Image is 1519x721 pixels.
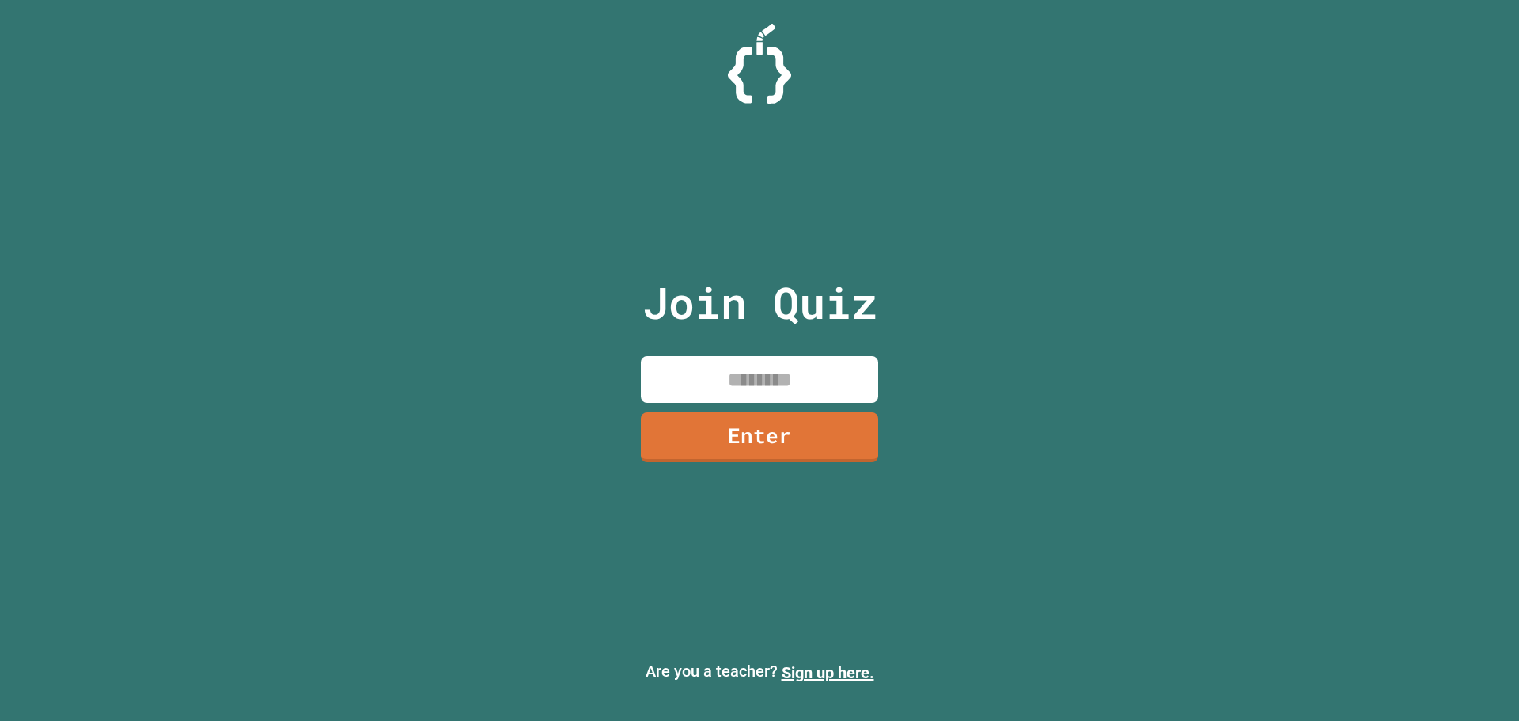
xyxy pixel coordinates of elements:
[728,24,791,104] img: Logo.svg
[782,663,874,682] a: Sign up here.
[641,412,878,462] a: Enter
[642,270,877,336] p: Join Quiz
[1453,658,1503,705] iframe: chat widget
[1388,589,1503,656] iframe: chat widget
[13,659,1506,685] p: Are you a teacher?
